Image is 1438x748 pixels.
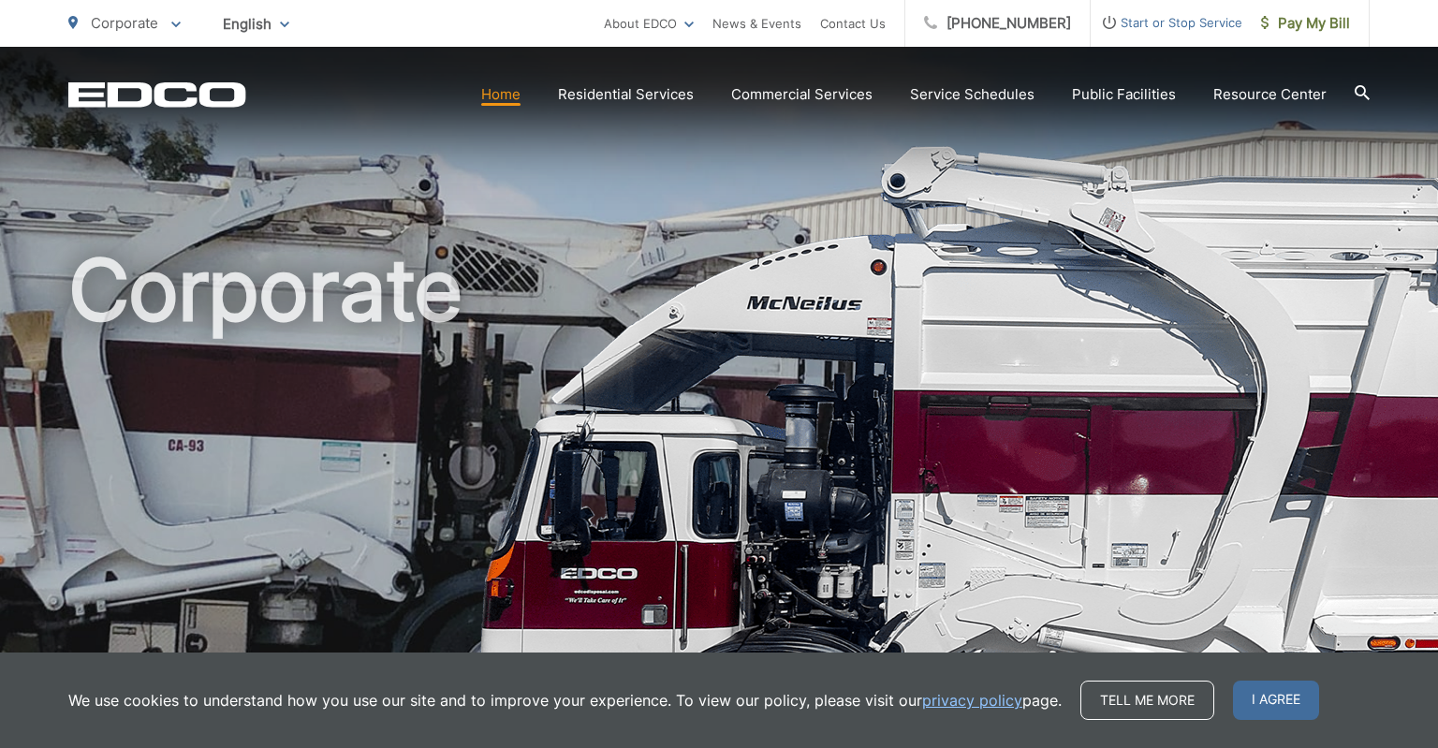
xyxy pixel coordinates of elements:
[820,12,886,35] a: Contact Us
[209,7,303,40] span: English
[604,12,694,35] a: About EDCO
[712,12,801,35] a: News & Events
[910,83,1034,106] a: Service Schedules
[68,81,246,108] a: EDCD logo. Return to the homepage.
[558,83,694,106] a: Residential Services
[1233,681,1319,720] span: I agree
[1080,681,1214,720] a: Tell me more
[68,689,1062,711] p: We use cookies to understand how you use our site and to improve your experience. To view our pol...
[731,83,873,106] a: Commercial Services
[1072,83,1176,106] a: Public Facilities
[91,14,158,32] span: Corporate
[481,83,521,106] a: Home
[1213,83,1327,106] a: Resource Center
[1261,12,1350,35] span: Pay My Bill
[922,689,1022,711] a: privacy policy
